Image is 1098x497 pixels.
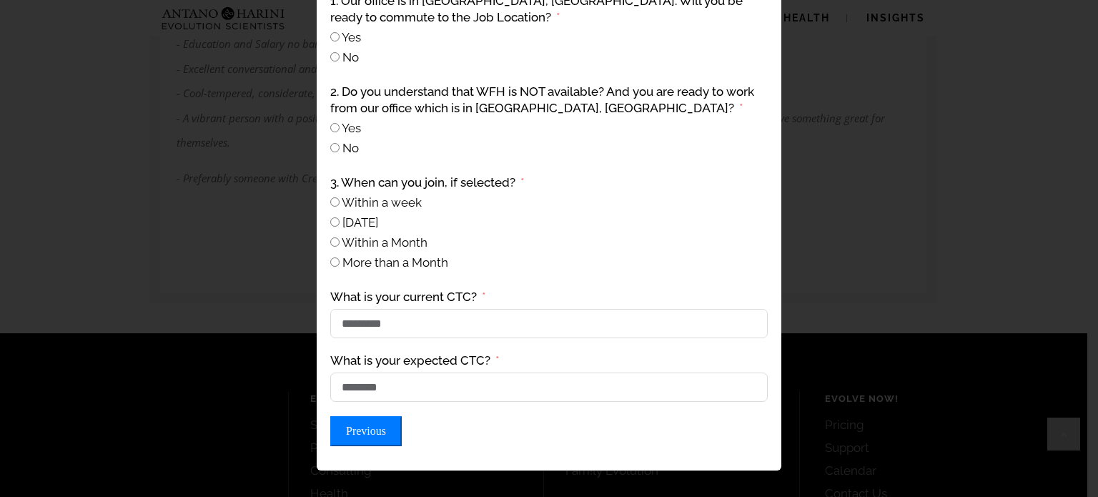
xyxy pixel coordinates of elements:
label: What is your expected CTC? [330,353,500,369]
input: What is your current CTC? [330,309,768,338]
span: Yes [342,30,361,44]
input: More than a Month [330,257,340,267]
input: Within a week [330,197,340,207]
input: No [330,52,340,61]
input: No [330,143,340,152]
label: What is your current CTC? [330,289,486,305]
span: Within a Month [342,235,427,250]
button: Previous [330,416,402,446]
label: 2. Do you understand that WFH is NOT available? And you are ready to work from our office which i... [330,84,768,117]
input: What is your expected CTC? [330,373,768,402]
span: No [342,50,359,64]
input: Within 15 Days [330,217,340,227]
span: [DATE] [342,215,378,230]
span: Within a week [342,195,422,210]
input: Within a Month [330,237,340,247]
input: Yes [330,32,340,41]
span: No [342,141,359,155]
span: More than a Month [342,255,448,270]
label: 3. When can you join, if selected? [330,174,525,191]
span: Yes [342,121,361,135]
input: Yes [330,123,340,132]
